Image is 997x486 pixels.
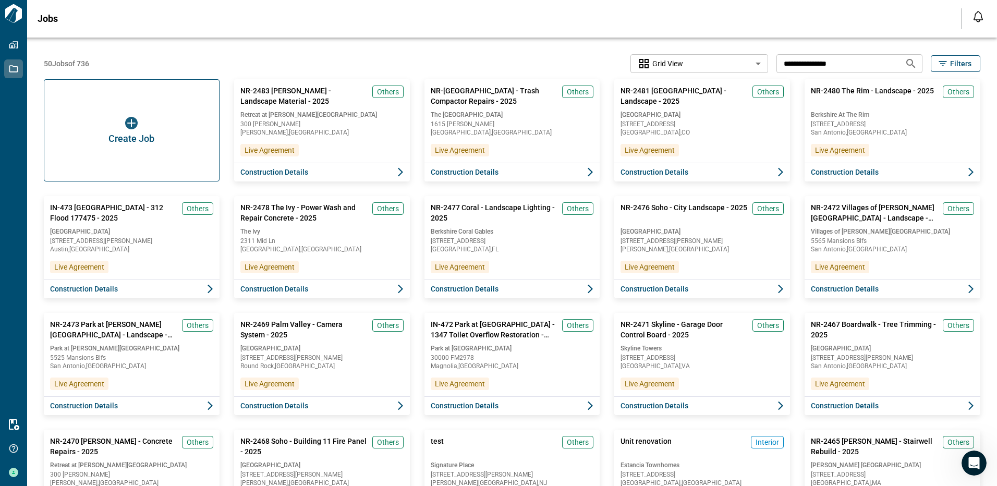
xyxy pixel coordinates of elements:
span: [GEOGRAPHIC_DATA] [621,227,784,236]
span: [GEOGRAPHIC_DATA] [240,461,404,469]
span: [GEOGRAPHIC_DATA] , [GEOGRAPHIC_DATA] [621,480,784,486]
span: [STREET_ADDRESS][PERSON_NAME] [621,238,784,244]
span: [STREET_ADDRESS] [811,121,974,127]
span: Berkshire Coral Gables [431,227,594,236]
span: San Antonio , [GEOGRAPHIC_DATA] [811,246,974,252]
span: Filters [950,58,971,69]
span: 5525 Mansions Blfs [50,355,213,361]
button: Open notification feed [970,8,987,25]
span: [STREET_ADDRESS][PERSON_NAME] [50,238,213,244]
span: NR-2471 Skyline - Garage Door Control Board - 2025 [621,319,748,340]
button: Construction Details [44,396,220,415]
span: [PERSON_NAME] , [GEOGRAPHIC_DATA] [621,246,784,252]
span: Others [567,203,589,214]
span: [PERSON_NAME] , [GEOGRAPHIC_DATA] [240,480,404,486]
span: [GEOGRAPHIC_DATA] , CO [621,129,784,136]
span: Construction Details [50,400,118,411]
span: The [GEOGRAPHIC_DATA] [431,111,594,119]
span: [GEOGRAPHIC_DATA] , [GEOGRAPHIC_DATA] [240,246,404,252]
button: Construction Details [805,280,980,298]
iframe: Intercom live chat [962,451,987,476]
span: Live Agreement [435,262,485,272]
span: [STREET_ADDRESS][PERSON_NAME] [811,355,974,361]
button: Construction Details [614,396,790,415]
button: Construction Details [424,163,600,181]
span: Park at [PERSON_NAME][GEOGRAPHIC_DATA] [50,344,213,353]
span: Others [757,320,779,331]
span: Construction Details [621,167,688,177]
span: Live Agreement [815,379,865,389]
span: NR-2478 The Ivy - Power Wash and Repair Concrete - 2025 [240,202,368,223]
span: Others [947,320,969,331]
span: [GEOGRAPHIC_DATA] , [GEOGRAPHIC_DATA] [431,129,594,136]
span: IN-472 Park at [GEOGRAPHIC_DATA] - 1347 Toilet Overflow Restoration - 2025 [431,319,558,340]
span: The Ivy [240,227,404,236]
span: Estancia Townhomes [621,461,784,469]
button: Construction Details [805,396,980,415]
button: Construction Details [805,163,980,181]
span: San Antonio , [GEOGRAPHIC_DATA] [50,363,213,369]
span: Others [187,437,209,447]
span: Others [377,87,399,97]
span: Others [947,87,969,97]
span: [STREET_ADDRESS][PERSON_NAME] [240,355,404,361]
span: Live Agreement [625,379,675,389]
span: Berkshire At The Rim [811,111,974,119]
span: test [431,436,444,457]
span: Live Agreement [245,145,295,155]
span: Others [947,437,969,447]
span: Others [377,203,399,214]
span: Live Agreement [245,262,295,272]
span: San Antonio , [GEOGRAPHIC_DATA] [811,363,974,369]
span: Live Agreement [815,145,865,155]
span: Signature Place [431,461,594,469]
span: Construction Details [811,284,879,294]
button: Construction Details [44,280,220,298]
span: Construction Details [621,400,688,411]
span: NR-2480 The Rim - Landscape - 2025 [811,86,934,106]
span: San Antonio , [GEOGRAPHIC_DATA] [811,129,974,136]
span: Construction Details [431,167,498,177]
span: [STREET_ADDRESS] [621,121,784,127]
span: [GEOGRAPHIC_DATA] [240,344,404,353]
span: Construction Details [240,400,308,411]
span: Construction Details [50,284,118,294]
span: Unit renovation [621,436,672,457]
span: [STREET_ADDRESS] [621,355,784,361]
span: [STREET_ADDRESS] [431,238,594,244]
span: IN-473 [GEOGRAPHIC_DATA] - 312 Flood 177475 - 2025 [50,202,178,223]
span: Villages of [PERSON_NAME][GEOGRAPHIC_DATA] [811,227,974,236]
span: Construction Details [811,167,879,177]
span: Austin , [GEOGRAPHIC_DATA] [50,246,213,252]
span: Construction Details [621,284,688,294]
span: Construction Details [240,284,308,294]
span: Others [187,203,209,214]
span: NR-2477 Coral - Landscape Lighting - 2025 [431,202,558,223]
button: Filters [931,55,980,72]
span: [GEOGRAPHIC_DATA] , FL [431,246,594,252]
span: Others [377,437,399,447]
span: Grid View [652,58,683,69]
span: Others [187,320,209,331]
span: Others [377,320,399,331]
span: [PERSON_NAME][GEOGRAPHIC_DATA] , NJ [431,480,594,486]
span: Live Agreement [435,145,485,155]
span: Magnolia , [GEOGRAPHIC_DATA] [431,363,594,369]
span: 5565 Mansions Blfs [811,238,974,244]
span: Live Agreement [625,145,675,155]
span: [GEOGRAPHIC_DATA] [621,111,784,119]
span: [STREET_ADDRESS] [811,471,974,478]
span: NR-2476 Soho - City Landscape - 2025 [621,202,747,223]
span: NR-2469 Palm Valley - Camera System - 2025 [240,319,368,340]
span: [STREET_ADDRESS][PERSON_NAME] [431,471,594,478]
span: 300 [PERSON_NAME] [50,471,213,478]
button: Construction Details [234,280,410,298]
span: NR-[GEOGRAPHIC_DATA] - Trash Compactor Repairs - 2025 [431,86,558,106]
span: [PERSON_NAME] [GEOGRAPHIC_DATA] [811,461,974,469]
span: [GEOGRAPHIC_DATA] [811,344,974,353]
span: 300 [PERSON_NAME] [240,121,404,127]
span: Live Agreement [245,379,295,389]
span: Others [757,203,779,214]
span: [GEOGRAPHIC_DATA] , VA [621,363,784,369]
button: Construction Details [424,396,600,415]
